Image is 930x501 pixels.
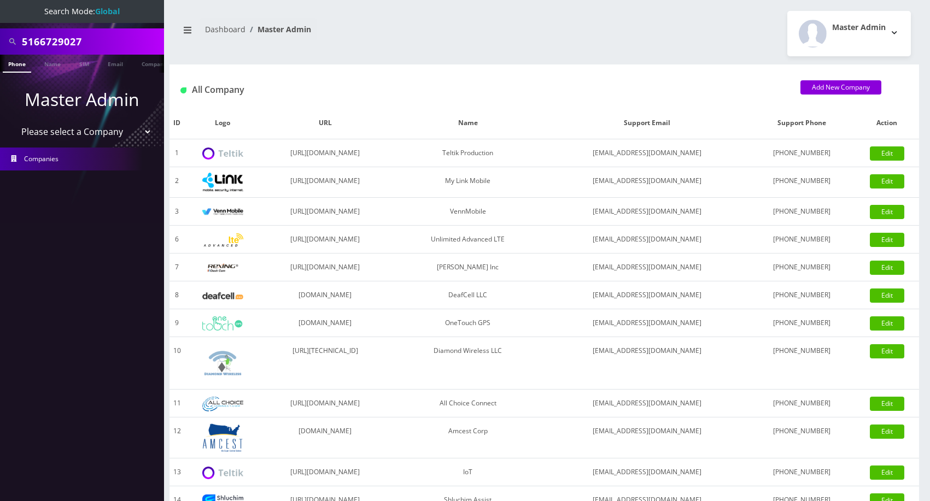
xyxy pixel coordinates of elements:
[261,309,390,337] td: [DOMAIN_NAME]
[261,254,390,281] td: [URL][DOMAIN_NAME]
[546,139,748,167] td: [EMAIL_ADDRESS][DOMAIN_NAME]
[748,281,855,309] td: [PHONE_NUMBER]
[180,87,186,93] img: All Company
[870,397,904,411] a: Edit
[390,281,546,309] td: DeafCell LLC
[870,205,904,219] a: Edit
[390,107,546,139] th: Name
[202,148,243,160] img: Teltik Production
[390,226,546,254] td: Unlimited Advanced LTE
[24,154,59,163] span: Companies
[748,337,855,390] td: [PHONE_NUMBER]
[184,107,260,139] th: Logo
[390,417,546,458] td: Amcest Corp
[832,23,886,32] h2: Master Admin
[261,139,390,167] td: [URL][DOMAIN_NAME]
[261,198,390,226] td: [URL][DOMAIN_NAME]
[870,261,904,275] a: Edit
[390,139,546,167] td: Teltik Production
[169,139,184,167] td: 1
[546,281,748,309] td: [EMAIL_ADDRESS][DOMAIN_NAME]
[546,226,748,254] td: [EMAIL_ADDRESS][DOMAIN_NAME]
[261,167,390,198] td: [URL][DOMAIN_NAME]
[74,55,95,72] a: SIM
[136,55,173,72] a: Company
[748,198,855,226] td: [PHONE_NUMBER]
[870,288,904,303] a: Edit
[390,337,546,390] td: Diamond Wireless LLC
[261,337,390,390] td: [URL][TECHNICAL_ID]
[245,23,311,35] li: Master Admin
[390,198,546,226] td: VennMobile
[546,254,748,281] td: [EMAIL_ADDRESS][DOMAIN_NAME]
[169,281,184,309] td: 8
[546,417,748,458] td: [EMAIL_ADDRESS][DOMAIN_NAME]
[390,167,546,198] td: My Link Mobile
[261,107,390,139] th: URL
[546,198,748,226] td: [EMAIL_ADDRESS][DOMAIN_NAME]
[169,198,184,226] td: 3
[169,417,184,458] td: 12
[870,233,904,247] a: Edit
[169,337,184,390] td: 10
[870,146,904,161] a: Edit
[787,11,911,56] button: Master Admin
[202,343,243,384] img: Diamond Wireless LLC
[748,458,855,486] td: [PHONE_NUMBER]
[748,226,855,254] td: [PHONE_NUMBER]
[748,167,855,198] td: [PHONE_NUMBER]
[546,107,748,139] th: Support Email
[261,458,390,486] td: [URL][DOMAIN_NAME]
[202,397,243,411] img: All Choice Connect
[546,458,748,486] td: [EMAIL_ADDRESS][DOMAIN_NAME]
[261,417,390,458] td: [DOMAIN_NAME]
[169,226,184,254] td: 6
[178,18,536,49] nav: breadcrumb
[870,344,904,358] a: Edit
[202,423,243,452] img: Amcest Corp
[870,174,904,188] a: Edit
[169,390,184,417] td: 11
[546,167,748,198] td: [EMAIL_ADDRESS][DOMAIN_NAME]
[870,316,904,331] a: Edit
[261,226,390,254] td: [URL][DOMAIN_NAME]
[261,281,390,309] td: [DOMAIN_NAME]
[202,233,243,247] img: Unlimited Advanced LTE
[169,167,184,198] td: 2
[102,55,128,72] a: Email
[169,458,184,486] td: 13
[202,263,243,273] img: Rexing Inc
[748,309,855,337] td: [PHONE_NUMBER]
[390,390,546,417] td: All Choice Connect
[202,316,243,331] img: OneTouch GPS
[800,80,881,95] a: Add New Company
[169,309,184,337] td: 9
[546,390,748,417] td: [EMAIL_ADDRESS][DOMAIN_NAME]
[205,24,245,34] a: Dashboard
[748,139,855,167] td: [PHONE_NUMBER]
[180,85,784,95] h1: All Company
[748,254,855,281] td: [PHONE_NUMBER]
[39,55,66,72] a: Name
[202,292,243,299] img: DeafCell LLC
[390,309,546,337] td: OneTouch GPS
[44,6,120,16] span: Search Mode:
[390,254,546,281] td: [PERSON_NAME] Inc
[202,467,243,479] img: IoT
[22,31,161,52] input: Search All Companies
[95,6,120,16] strong: Global
[748,390,855,417] td: [PHONE_NUMBER]
[855,107,919,139] th: Action
[261,390,390,417] td: [URL][DOMAIN_NAME]
[546,337,748,390] td: [EMAIL_ADDRESS][DOMAIN_NAME]
[748,417,855,458] td: [PHONE_NUMBER]
[390,458,546,486] td: IoT
[546,309,748,337] td: [EMAIL_ADDRESS][DOMAIN_NAME]
[3,55,31,73] a: Phone
[202,208,243,216] img: VennMobile
[748,107,855,139] th: Support Phone
[202,173,243,192] img: My Link Mobile
[169,254,184,281] td: 7
[870,465,904,480] a: Edit
[169,107,184,139] th: ID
